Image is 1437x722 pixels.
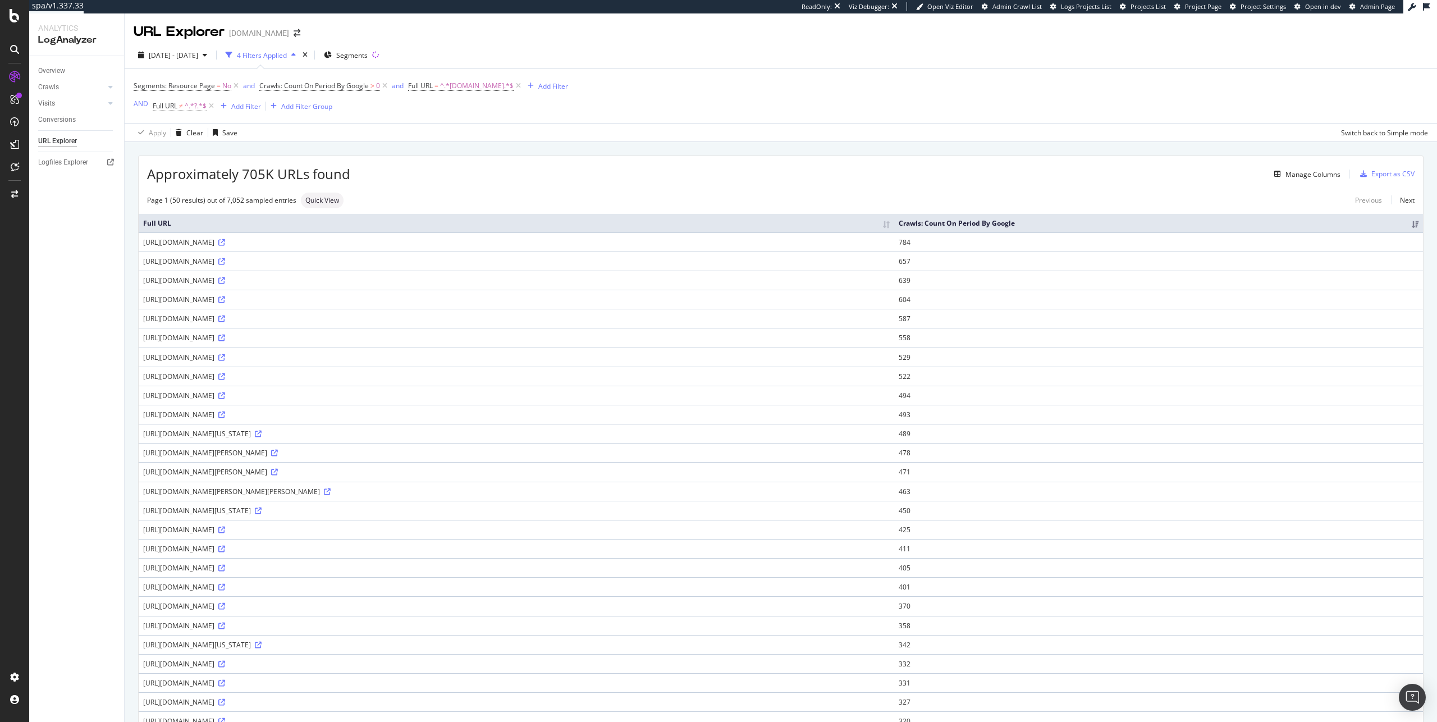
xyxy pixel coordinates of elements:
div: URL Explorer [38,135,77,147]
span: Admin Crawl List [992,2,1042,11]
div: [URL][DOMAIN_NAME] [143,659,890,669]
a: Overview [38,65,116,77]
span: Logs Projects List [1061,2,1111,11]
td: 425 [894,520,1423,539]
a: Open Viz Editor [916,2,973,11]
div: [DOMAIN_NAME] [229,28,289,39]
div: [URL][DOMAIN_NAME] [143,372,890,381]
div: [URL][DOMAIN_NAME] [143,525,890,534]
td: 587 [894,309,1423,328]
span: Crawls: Count On Period By Google [259,81,369,90]
td: 471 [894,462,1423,481]
div: LogAnalyzer [38,34,115,47]
div: Overview [38,65,65,77]
button: Add Filter [216,99,261,113]
span: Full URL [408,81,433,90]
a: Project Settings [1230,2,1286,11]
td: 450 [894,501,1423,520]
td: 342 [894,635,1423,654]
a: Next [1391,192,1415,208]
button: Clear [171,124,203,141]
div: URL Explorer [134,22,225,42]
td: 639 [894,271,1423,290]
div: [URL][DOMAIN_NAME] [143,563,890,573]
div: Conversions [38,114,76,126]
span: Project Settings [1241,2,1286,11]
button: Export as CSV [1356,165,1415,183]
a: Crawls [38,81,105,93]
td: 411 [894,539,1423,558]
div: Add Filter [538,81,568,91]
div: [URL][DOMAIN_NAME] [143,697,890,707]
button: Save [208,124,237,141]
div: Page 1 (50 results) out of 7,052 sampled entries [147,195,296,205]
div: [URL][DOMAIN_NAME][PERSON_NAME] [143,448,890,458]
div: neutral label [301,193,344,208]
div: ReadOnly: [802,2,832,11]
td: 370 [894,596,1423,615]
div: arrow-right-arrow-left [294,29,300,37]
td: 401 [894,577,1423,596]
td: 332 [894,654,1423,673]
span: > [370,81,374,90]
span: Open Viz Editor [927,2,973,11]
button: and [243,80,255,91]
div: [URL][DOMAIN_NAME] [143,276,890,285]
td: 522 [894,367,1423,386]
td: 493 [894,405,1423,424]
a: Projects List [1120,2,1166,11]
th: Full URL: activate to sort column ascending [139,214,894,232]
div: [URL][DOMAIN_NAME] [143,314,890,323]
td: 327 [894,692,1423,711]
div: [URL][DOMAIN_NAME][US_STATE] [143,640,890,650]
button: Apply [134,124,166,141]
div: Analytics [38,22,115,34]
span: ≠ [179,101,183,111]
div: 4 Filters Applied [237,51,287,60]
div: Export as CSV [1371,169,1415,179]
div: Open Intercom Messenger [1399,684,1426,711]
div: Apply [149,128,166,138]
span: 0 [376,78,380,94]
a: Open in dev [1294,2,1341,11]
td: 657 [894,252,1423,271]
a: Logfiles Explorer [38,157,116,168]
div: [URL][DOMAIN_NAME][PERSON_NAME] [143,467,890,477]
td: 478 [894,443,1423,462]
span: Full URL [153,101,177,111]
div: [URL][DOMAIN_NAME] [143,353,890,362]
td: 331 [894,673,1423,692]
div: [URL][DOMAIN_NAME] [143,257,890,266]
span: = [434,81,438,90]
div: Clear [186,128,203,138]
td: 358 [894,616,1423,635]
div: Visits [38,98,55,109]
td: 489 [894,424,1423,443]
div: Save [222,128,237,138]
span: = [217,81,221,90]
div: times [300,49,310,61]
div: [URL][DOMAIN_NAME][US_STATE] [143,429,890,438]
div: AND [134,99,148,108]
button: Manage Columns [1270,167,1340,181]
td: 558 [894,328,1423,347]
div: [URL][DOMAIN_NAME] [143,391,890,400]
div: Crawls [38,81,59,93]
div: [URL][DOMAIN_NAME] [143,295,890,304]
span: Projects List [1131,2,1166,11]
button: AND [134,98,148,109]
span: [DATE] - [DATE] [149,51,198,60]
div: [URL][DOMAIN_NAME] [143,237,890,247]
button: Add Filter [523,79,568,93]
th: Crawls: Count On Period By Google: activate to sort column ascending [894,214,1423,232]
span: Quick View [305,197,339,204]
span: Admin Page [1360,2,1395,11]
div: [URL][DOMAIN_NAME] [143,601,890,611]
a: Logs Projects List [1050,2,1111,11]
td: 463 [894,482,1423,501]
div: [URL][DOMAIN_NAME][US_STATE] [143,506,890,515]
div: [URL][DOMAIN_NAME] [143,333,890,342]
span: Open in dev [1305,2,1341,11]
td: 529 [894,348,1423,367]
span: Segments: Resource Page [134,81,215,90]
